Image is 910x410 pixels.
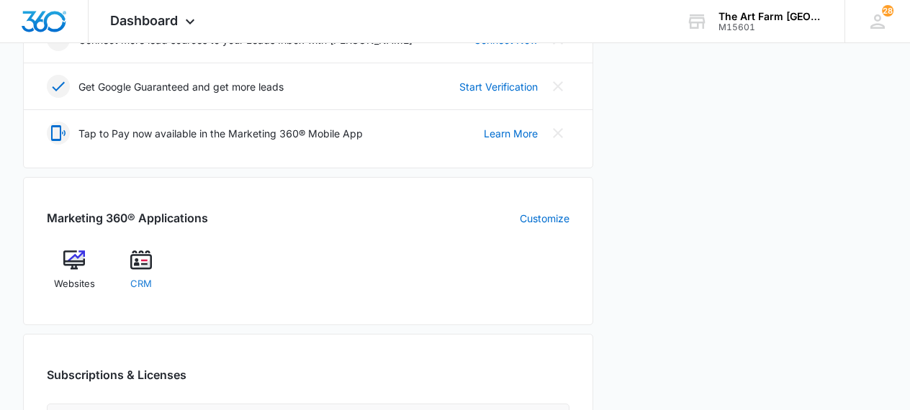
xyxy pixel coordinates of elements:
[459,79,538,94] a: Start Verification
[47,250,102,301] a: Websites
[47,366,186,383] h2: Subscriptions & Licenses
[718,11,824,22] div: account name
[484,126,538,141] a: Learn More
[78,79,284,94] p: Get Google Guaranteed and get more leads
[130,277,152,291] span: CRM
[110,13,178,28] span: Dashboard
[546,75,569,98] button: Close
[882,5,893,17] div: notifications count
[520,211,569,226] a: Customize
[78,126,363,141] p: Tap to Pay now available in the Marketing 360® Mobile App
[47,209,208,227] h2: Marketing 360® Applications
[882,5,893,17] span: 28
[718,22,824,32] div: account id
[546,122,569,145] button: Close
[54,277,95,291] span: Websites
[114,250,169,301] a: CRM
